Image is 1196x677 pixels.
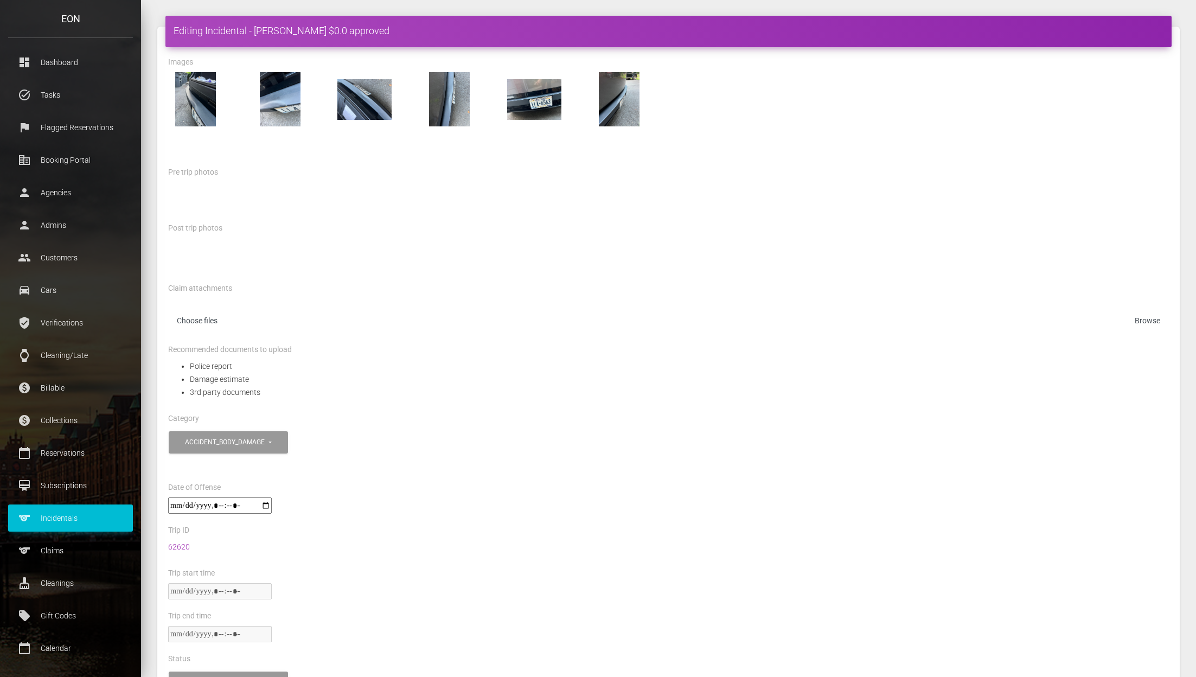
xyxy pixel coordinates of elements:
a: card_membership Subscriptions [8,472,133,499]
a: sports Claims [8,537,133,564]
label: Recommended documents to upload [168,344,292,355]
p: Booking Portal [16,152,125,168]
label: Claim attachments [168,283,232,294]
a: people Customers [8,244,133,271]
img: IMG_4511.jpeg [168,72,222,126]
h4: Editing Incidental - [PERSON_NAME] $0.0 approved [174,24,1163,37]
p: Subscriptions [16,477,125,494]
a: task_alt Tasks [8,81,133,108]
p: Cleaning/Late [16,347,125,363]
a: sports Incidentals [8,504,133,532]
a: cleaning_services Cleanings [8,570,133,597]
label: Choose files [168,311,1169,334]
p: Collections [16,412,125,429]
a: person Admins [8,212,133,239]
a: person Agencies [8,179,133,206]
li: Police report [190,360,1169,373]
a: calendar_today Calendar [8,635,133,662]
p: Verifications [16,315,125,331]
button: accident_body_damage [169,431,288,454]
label: Date of Offense [168,482,221,493]
label: Trip end time [168,611,211,622]
p: Incidentals [16,510,125,526]
label: Post trip photos [168,223,222,234]
li: 3rd party documents [190,386,1169,399]
p: Claims [16,542,125,559]
p: Dashboard [16,54,125,71]
label: Images [168,57,193,68]
p: Admins [16,217,125,233]
a: 62620 [168,542,190,551]
li: Damage estimate [190,373,1169,386]
a: paid Collections [8,407,133,434]
label: Pre trip photos [168,167,218,178]
p: Tasks [16,87,125,103]
a: calendar_today Reservations [8,439,133,467]
label: Trip start time [168,568,215,579]
img: IMG_4509.jpeg [337,72,392,126]
a: paid Billable [8,374,133,401]
p: Calendar [16,640,125,656]
a: corporate_fare Booking Portal [8,146,133,174]
p: Billable [16,380,125,396]
a: drive_eta Cars [8,277,133,304]
p: Cleanings [16,575,125,591]
label: Category [168,413,199,424]
p: Flagged Reservations [16,119,125,136]
p: Customers [16,250,125,266]
label: Status [168,654,190,665]
label: Trip ID [168,525,189,536]
p: Gift Codes [16,608,125,624]
a: local_offer Gift Codes [8,602,133,629]
img: IMG_4508.jpeg [507,72,561,126]
img: IMG_4510.jpeg [253,72,307,126]
img: IMG_4506.jpeg [592,72,646,126]
p: Reservations [16,445,125,461]
a: dashboard Dashboard [8,49,133,76]
img: IMG_4507.jpeg [423,72,477,126]
p: Agencies [16,184,125,201]
div: accident_body_damage [185,438,267,447]
a: flag Flagged Reservations [8,114,133,141]
a: watch Cleaning/Late [8,342,133,369]
p: Cars [16,282,125,298]
a: verified_user Verifications [8,309,133,336]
